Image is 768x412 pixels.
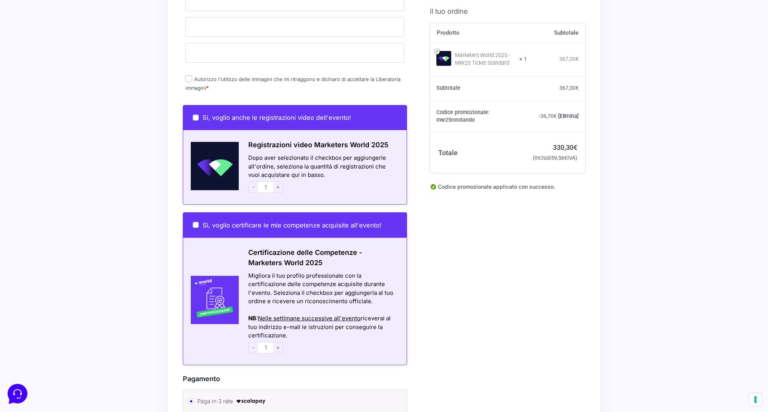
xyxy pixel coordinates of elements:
div: : riceverai al tuo indirizzo e-mail le istruzioni per conseguire la certificazione. [248,314,397,340]
span: 59,56 [551,154,567,161]
span: Sì, voglio certificare le mie competenze acquisite all'evento! [203,221,382,229]
img: Marketers World 2025 - MW25 Ticket Standard [436,51,451,65]
td: - [527,100,586,132]
bdi: 330,30 [553,143,577,151]
h3: Pagamento [183,374,407,384]
span: € [573,143,577,151]
small: (inclusi IVA) [533,154,577,161]
input: 1 [258,342,273,353]
th: Subtotale [527,23,586,43]
img: dark [12,43,27,58]
span: Inizia una conversazione [49,68,112,75]
div: Codice promozionale applicato con successo. [430,182,585,197]
input: Si, voglio anche le registrazioni video dell'evento! [193,115,199,121]
label: Paga in 3 rate [197,396,390,407]
div: Azioni del messaggio [248,306,397,315]
button: Aiuto [99,244,146,262]
span: Registrazioni video Marketers World 2025 [248,141,388,149]
button: Messaggi [53,244,100,262]
span: Certificazione delle Competenze - Marketers World 2025 [248,248,362,267]
button: Le tue preferenze relative al consenso per le tecnologie di tracciamento [749,393,762,406]
img: dark [24,43,40,58]
input: Sì, voglio certificare le mie competenze acquisite all'evento! [193,222,199,228]
span: - [248,342,258,353]
span: + [273,342,283,353]
th: Subtotale [430,76,527,100]
div: Marketers World 2025 - MW25 Ticket Standard [455,52,514,67]
h3: Il tuo ordine [430,6,585,16]
input: Cerca un articolo... [17,111,125,118]
a: Rimuovi il codice promozionale mw25rotolando [558,113,579,119]
h2: Ciao da Marketers 👋 [6,6,128,18]
a: Apri Centro Assistenza [81,94,140,100]
th: Codice promozionale: mw25rotolando [430,100,527,132]
span: Le tue conversazioni [12,30,65,37]
strong: × 1 [519,56,527,63]
iframe: Customerly Messenger Launcher [6,382,29,405]
p: Home [23,255,36,262]
button: Inizia una conversazione [12,64,140,79]
p: Messaggi [66,255,86,262]
bdi: 367,00 [559,56,579,62]
span: € [576,85,579,91]
th: Totale [430,132,527,173]
span: € [554,113,557,119]
img: scalapay-logo-black.png [236,397,266,406]
span: € [564,154,567,161]
span: - [248,181,258,193]
img: Schermata-2022-04-11-alle-18.28.41.png [183,142,239,190]
label: Autorizzo l'utilizzo delle immagini che mi ritraggono e dichiaro di accettare la Liberatoria imma... [185,76,401,91]
button: Home [6,244,53,262]
img: Certificazione-MW24-300x300-1.jpg [183,276,239,324]
p: Aiuto [117,255,128,262]
th: Prodotto [430,23,527,43]
input: Autorizzo l'utilizzo delle immagini che mi ritraggono e dichiaro di accettare la Liberatoria imma... [185,75,192,82]
input: 1 [258,181,273,193]
span: + [273,181,283,193]
span: € [576,56,579,62]
strong: NB [248,315,256,322]
div: Dopo aver selezionato il checkbox per aggiungerle all'ordine, seleziona la quantità di registrazi... [239,154,407,195]
span: Nelle settimane successive all'evento [258,315,361,322]
span: 36,70 [540,113,557,119]
span: Si, voglio anche le registrazioni video dell'evento! [203,114,351,121]
img: dark [37,43,52,58]
div: Migliora il tuo profilo professionale con la certificazione delle competenze acquisite durante l'... [248,272,397,306]
bdi: 367,00 [559,85,579,91]
span: Trova una risposta [12,94,59,100]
